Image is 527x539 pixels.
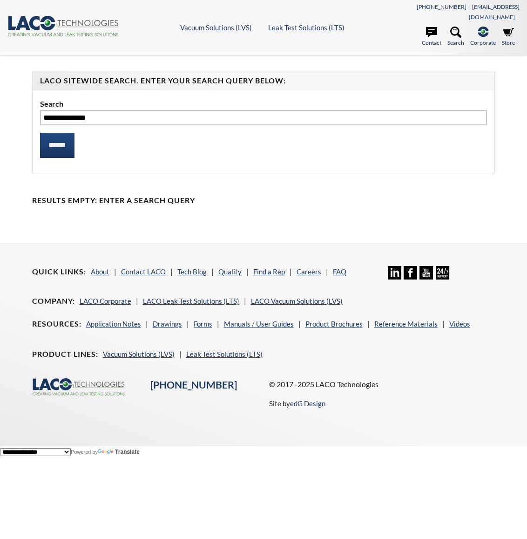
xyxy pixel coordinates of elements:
h4: Company [32,296,75,306]
span: Corporate [470,38,496,47]
a: 24/7 Support [436,273,449,281]
a: Quality [218,267,242,276]
h4: Resources [32,319,81,329]
a: Reference Materials [374,320,438,328]
a: Tech Blog [177,267,207,276]
a: Vacuum Solutions (LVS) [103,350,175,358]
a: Search [447,27,464,47]
a: Manuals / User Guides [224,320,294,328]
p: Site by [269,398,325,409]
h4: Product Lines [32,349,98,359]
a: Leak Test Solutions (LTS) [268,23,345,32]
a: edG Design [290,399,325,408]
a: Videos [449,320,470,328]
a: Contact [422,27,441,47]
a: LACO Corporate [80,297,131,305]
a: About [91,267,109,276]
a: Contact LACO [121,267,166,276]
label: Search [40,98,487,110]
a: Translate [98,449,140,455]
img: 24/7 Support Icon [436,266,449,280]
a: Vacuum Solutions (LVS) [180,23,252,32]
a: [PHONE_NUMBER] [150,379,237,391]
a: Product Brochures [305,320,363,328]
a: Careers [297,267,321,276]
a: [EMAIL_ADDRESS][DOMAIN_NAME] [469,3,520,20]
h4: LACO Sitewide Search. Enter your Search Query Below: [40,76,487,86]
img: Google Translate [98,449,115,455]
p: © 2017 -2025 LACO Technologies [269,378,495,390]
h4: Results Empty: Enter a Search Query [32,196,495,205]
a: Forms [194,320,212,328]
a: Application Notes [86,320,141,328]
a: LACO Vacuum Solutions (LVS) [251,297,343,305]
a: FAQ [333,267,346,276]
a: [PHONE_NUMBER] [417,3,466,10]
h4: Quick Links [32,267,86,277]
a: Drawings [153,320,182,328]
a: Leak Test Solutions (LTS) [186,350,263,358]
a: LACO Leak Test Solutions (LTS) [143,297,239,305]
a: Find a Rep [253,267,285,276]
a: Store [502,27,515,47]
